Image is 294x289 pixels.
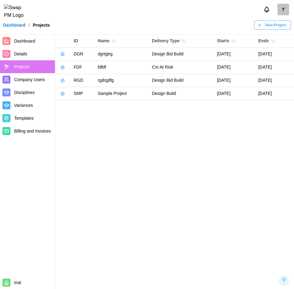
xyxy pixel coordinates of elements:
button: View Project [58,89,67,98]
div: ID [74,38,92,44]
td: rgdrgdfg [95,74,149,87]
span: Details [14,51,27,56]
td: dgrtgtrg [95,48,149,61]
button: View Project [58,76,67,85]
td: RGD [71,74,95,87]
a: Dashboard [3,23,25,27]
td: DGR [71,48,95,61]
button: View Project [58,63,67,72]
span: Disciplines [14,90,35,95]
a: trial2 [277,4,289,15]
div: T [277,4,289,15]
span: Company Users [14,77,45,82]
td: SMP [71,87,95,100]
span: New Project [265,21,286,29]
div: Projects [33,23,50,27]
td: [DATE] [255,74,294,87]
td: [DATE] [214,61,255,74]
td: FDF [71,61,95,74]
span: Templates [14,116,34,121]
td: Design Bid Build [149,74,214,87]
div: / [29,23,30,27]
td: Cm At Risk [149,61,214,74]
div: Starts [217,37,252,45]
td: [DATE] [255,61,294,74]
button: View Project [58,50,67,58]
span: trial [14,280,21,285]
td: [DATE] [214,74,255,87]
span: Billing and Invoices [14,129,51,133]
div: Name [98,37,146,45]
div: Ends [258,37,291,45]
img: Swap PM Logo [4,4,29,19]
a: New Project [254,21,291,30]
span: Variances [14,103,33,108]
td: Design Bid Build [149,48,214,61]
span: Dashboard [14,39,35,43]
div: Delivery Type [152,37,211,45]
td: [DATE] [255,87,294,100]
td: [DATE] [214,48,255,61]
td: fdfdf [95,61,149,74]
td: [DATE] [214,87,255,100]
td: Sample Project [95,87,149,100]
td: [DATE] [255,48,294,61]
span: Projects [14,64,30,69]
td: Design Build [149,87,214,100]
button: Notifications [261,4,272,15]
